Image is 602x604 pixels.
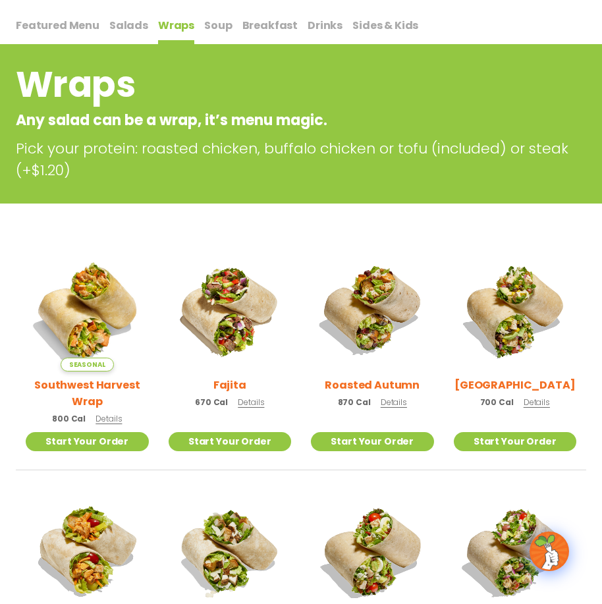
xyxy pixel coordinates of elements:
span: Salads [109,18,148,33]
div: Tabbed content [16,13,586,45]
span: Wraps [158,18,194,33]
span: Drinks [308,18,342,33]
h2: Fajita [213,377,246,393]
span: Details [381,397,407,408]
span: 700 Cal [480,397,514,408]
img: Product photo for Fajita Wrap [169,248,292,371]
a: Start Your Order [26,432,149,451]
img: Product photo for BBQ Ranch Wrap [454,248,577,371]
span: Details [238,397,264,408]
h2: Southwest Harvest Wrap [26,377,149,410]
span: Seasonal [61,358,114,371]
p: Pick your protein: roasted chicken, buffalo chicken or tofu (included) or steak (+$1.20) [16,138,586,181]
h2: Roasted Autumn [325,377,420,393]
span: Sides & Kids [352,18,418,33]
img: Product photo for Southwest Harvest Wrap [26,248,149,371]
span: Details [96,413,122,424]
span: Soup [204,18,232,33]
a: Start Your Order [169,432,292,451]
span: Breakfast [242,18,298,33]
img: wpChatIcon [531,533,568,570]
span: 800 Cal [52,413,86,425]
a: Start Your Order [454,432,577,451]
span: Details [524,397,550,408]
img: Product photo for Roasted Autumn Wrap [311,248,434,371]
h2: [GEOGRAPHIC_DATA] [454,377,575,393]
span: 870 Cal [338,397,371,408]
h2: Wraps [16,58,480,111]
p: Any salad can be a wrap, it’s menu magic. [16,109,480,131]
a: Start Your Order [311,432,434,451]
span: Featured Menu [16,18,99,33]
span: 670 Cal [195,397,228,408]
